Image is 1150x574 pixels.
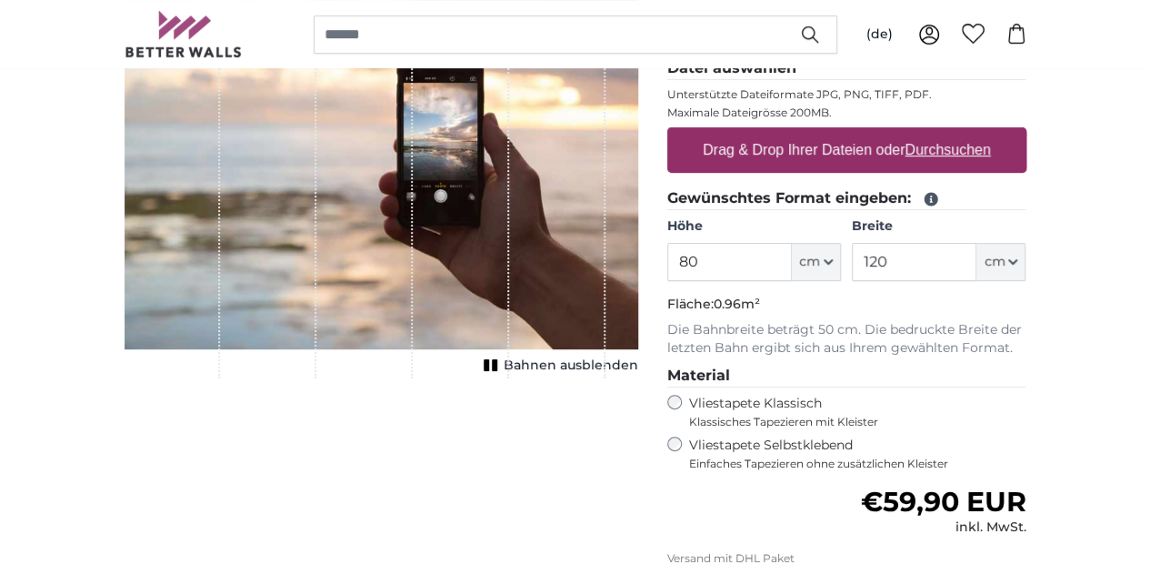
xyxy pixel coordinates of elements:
div: inkl. MwSt. [860,519,1025,537]
button: (de) [852,18,907,51]
p: Fläche: [667,296,1026,314]
button: cm [792,243,841,281]
label: Drag & Drop Ihrer Dateien oder [695,132,998,168]
legend: Gewünschtes Format eingeben: [667,187,1026,210]
u: Durchsuchen [905,142,990,157]
button: cm [976,243,1025,281]
span: 0.96m² [714,296,760,312]
label: Vliestapete Klassisch [689,395,1011,429]
span: €59,90 EUR [860,485,1025,519]
label: Breite [852,217,1025,236]
label: Vliestapete Selbstklebend [689,437,1026,471]
p: Die Bahnbreite beträgt 50 cm. Die bedruckte Breite der letzten Bahn ergibt sich aus Ihrem gewählt... [667,321,1026,357]
p: Maximale Dateigrösse 200MB. [667,106,1026,120]
span: Klassisches Tapezieren mit Kleister [689,415,1011,429]
p: Versand mit DHL Paket [667,551,1026,566]
legend: Datei auswählen [667,57,1026,80]
p: Unterstützte Dateiformate JPG, PNG, TIFF, PDF. [667,87,1026,102]
span: cm [799,253,820,271]
span: Einfaches Tapezieren ohne zusätzlichen Kleister [689,457,1026,471]
legend: Material [667,365,1026,388]
img: Betterwalls [125,11,243,57]
label: Höhe [667,217,841,236]
span: cm [984,253,1005,271]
